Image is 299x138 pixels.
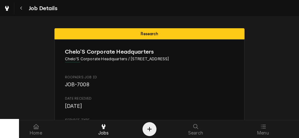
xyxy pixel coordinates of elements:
[257,130,269,135] span: Menu
[65,56,234,62] span: Address
[54,28,245,39] div: Status
[16,3,27,14] button: Navigate back
[3,122,69,137] a: Home
[65,81,234,89] span: Roopairs Job ID
[65,48,234,56] span: Name
[1,3,13,14] a: Go to Jobs
[65,103,82,109] span: [DATE]
[27,4,57,13] span: Job Details
[65,118,234,123] span: Service Type
[70,122,137,137] a: Jobs
[65,75,234,80] span: Roopairs Job ID
[65,96,234,110] div: Date Received
[65,96,234,101] span: Date Received
[65,118,234,131] div: Service Type
[65,82,89,88] span: JOB-7008
[65,75,234,89] div: Roopairs Job ID
[141,32,158,36] span: Research
[65,102,234,110] span: Date Received
[230,122,296,137] a: Menu
[162,122,229,137] a: Search
[143,122,156,136] button: Create Object
[98,130,109,135] span: Jobs
[65,48,234,67] div: Client Information
[188,130,203,135] span: Search
[30,130,42,135] span: Home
